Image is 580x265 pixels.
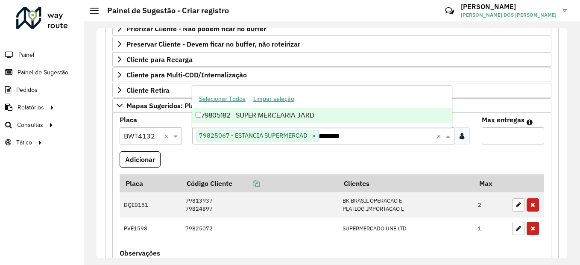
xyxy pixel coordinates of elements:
td: BK BRASIL OPERACAO E PLATLOG IMPORTACAO L [338,192,473,218]
span: Clear all [436,131,444,141]
span: [PERSON_NAME] DOS [PERSON_NAME] [461,11,557,19]
button: Adicionar [120,151,161,168]
h3: [PERSON_NAME] [461,3,557,11]
th: Max [474,174,508,192]
td: DQE0151 [120,192,181,218]
span: Cliente para Recarga [126,56,193,63]
span: Painel [18,50,34,59]
a: Copiar [232,179,260,188]
h2: Painel de Sugestão - Criar registro [99,6,229,15]
a: Cliente Retira [112,83,551,97]
div: 79805182 - SUPER MERCEARIA JARD [192,108,452,123]
span: Clear all [164,131,171,141]
a: Contato Rápido [440,2,459,20]
span: Cliente Retira [126,87,170,94]
span: Tático [16,138,32,147]
span: Relatórios [18,103,44,112]
td: 79813937 79824897 [181,192,338,218]
td: SUPERMERCADO UNE LTD [338,218,473,240]
label: Max entregas [482,115,524,125]
label: Placa [120,115,137,125]
th: Código Cliente [181,174,338,192]
a: Cliente para Recarga [112,52,551,67]
em: Máximo de clientes que serão colocados na mesma rota com os clientes informados [527,119,533,126]
button: Selecionar Todos [195,92,249,106]
span: Mapas Sugeridos: Placa-Cliente [126,102,227,109]
th: Placa [120,174,181,192]
td: PVE1598 [120,218,181,240]
td: 2 [474,192,508,218]
span: 79825067 - ESTANCIA SUPERMERCAD [197,130,310,141]
th: Clientes [338,174,473,192]
span: Painel de Sugestão [18,68,68,77]
span: Consultas [17,121,43,130]
a: Mapas Sugeridos: Placa-Cliente [112,98,551,113]
ng-dropdown-panel: Options list [192,85,453,128]
span: × [310,131,318,141]
a: Cliente para Multi-CDD/Internalização [112,68,551,82]
label: Observações [120,248,160,258]
span: Cliente para Multi-CDD/Internalização [126,71,247,78]
a: Priorizar Cliente - Não podem ficar no buffer [112,21,551,36]
span: Priorizar Cliente - Não podem ficar no buffer [126,25,266,32]
button: Limpar seleção [249,92,298,106]
td: 79825072 [181,218,338,240]
span: Preservar Cliente - Devem ficar no buffer, não roteirizar [126,41,300,47]
span: Pedidos [16,85,38,94]
td: 1 [474,218,508,240]
a: Preservar Cliente - Devem ficar no buffer, não roteirizar [112,37,551,51]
